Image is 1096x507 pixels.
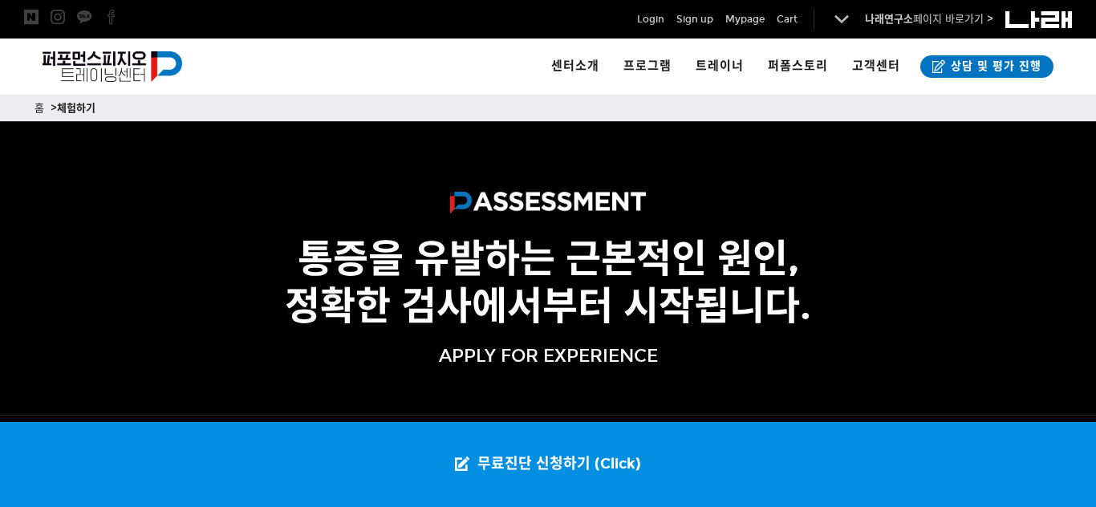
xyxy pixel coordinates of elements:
strong: 정확한 검사에서부터 시작됩니다 [285,282,800,330]
a: 프로그램 [611,39,684,95]
span: 센터소개 [551,59,599,73]
a: 상담 및 평가 진행 [920,55,1053,78]
a: 트레이너 [684,39,756,95]
span: APPLY FOR EXPERIENCE [439,345,658,367]
strong: . [800,282,811,330]
span: 퍼폼스토리 [768,59,828,73]
a: 나래연구소페이지 바로가기 > [865,13,993,26]
a: Mypage [725,11,765,27]
a: Login [637,11,664,27]
a: 고객센터 [840,39,912,95]
strong: 체험하기 [57,102,95,115]
a: 무료진단 신청하기 (Click) [439,422,657,507]
a: 센터소개 [539,39,611,95]
strong: 통증을 유발하는 근본적인 원인, [298,235,799,282]
span: 상담 및 평가 진행 [946,59,1041,75]
p: 홈 > [35,99,1061,117]
a: 퍼폼스토리 [756,39,840,95]
span: 트레이너 [696,59,744,73]
span: 고객센터 [852,59,900,73]
strong: 나래연구소 [865,13,913,26]
a: Sign up [676,11,713,27]
span: 프로그램 [623,59,672,73]
img: ASSESSMENT [450,192,646,220]
a: Cart [777,11,798,27]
